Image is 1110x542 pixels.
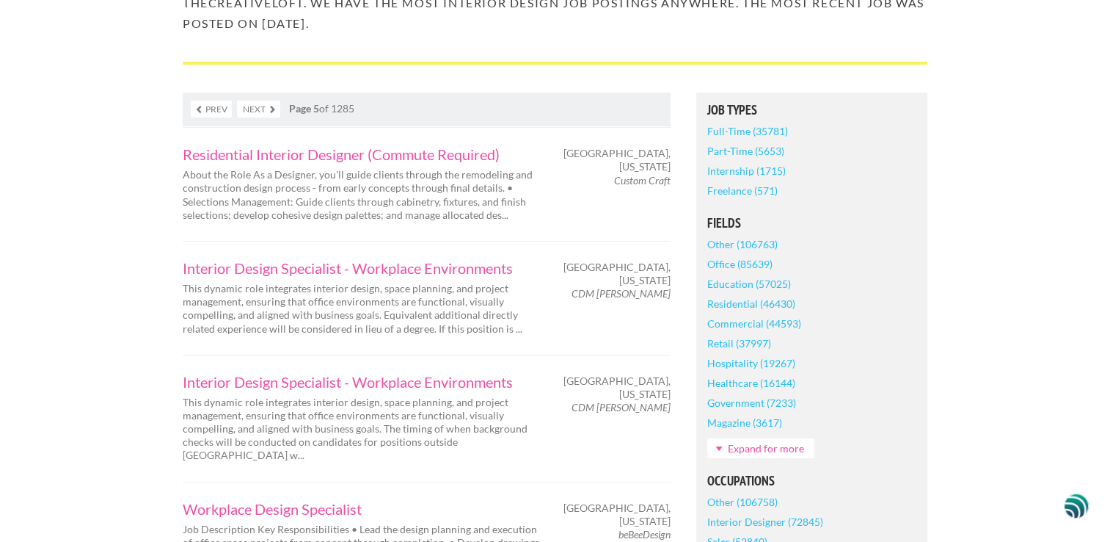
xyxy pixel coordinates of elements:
a: Full-Time (35781) [707,121,788,141]
em: beBeeDesign [618,528,671,541]
a: Interior Designer (72845) [707,512,823,532]
a: Government (7233) [707,393,796,413]
a: Residential (46430) [707,294,795,314]
a: Retail (37997) [707,333,771,353]
h5: Occupations [707,474,916,488]
a: Interior Design Specialist - Workplace Environments [183,261,542,275]
a: Freelance (571) [707,181,778,200]
p: About the Role As a Designer, you'll guide clients through the remodeling and construction design... [183,168,542,222]
span: [GEOGRAPHIC_DATA], [US_STATE] [563,147,671,173]
span: [GEOGRAPHIC_DATA], [US_STATE] [563,261,671,287]
em: CDM [PERSON_NAME] [572,287,671,300]
a: Magazine (3617) [707,413,782,433]
a: Interior Design Specialist - Workplace Environments [183,375,542,389]
p: This dynamic role integrates interior design, space planning, and project management, ensuring th... [183,396,542,463]
span: [GEOGRAPHIC_DATA], [US_STATE] [563,502,671,528]
h5: Fields [707,217,916,230]
strong: Page 5 [289,102,319,115]
h5: Job Types [707,104,916,117]
a: Part-Time (5653) [707,141,784,161]
a: Workplace Design Specialist [183,502,542,516]
a: Next [237,101,280,118]
p: This dynamic role integrates interior design, space planning, and project management, ensuring th... [183,282,542,336]
a: Office (85639) [707,254,773,274]
a: Residential Interior Designer (Commute Required) [183,147,542,162]
a: Expand for more [707,438,814,458]
a: Other (106758) [707,492,778,512]
a: Other (106763) [707,234,778,254]
a: Healthcare (16144) [707,373,795,393]
em: CDM [PERSON_NAME] [572,401,671,413]
a: Internship (1715) [707,161,786,181]
img: svg+xml;base64,PHN2ZyB3aWR0aD0iNDgiIGhlaWdodD0iNDgiIHZpZXdCb3g9IjAgMCA0OCA0OCIgZmlsbD0ibm9uZSIgeG... [1064,492,1089,519]
nav: of 1285 [183,93,671,126]
a: Commercial (44593) [707,314,801,333]
em: Custom Craft [614,174,671,187]
a: Prev [191,101,232,118]
span: [GEOGRAPHIC_DATA], [US_STATE] [563,375,671,401]
a: Education (57025) [707,274,791,294]
a: Hospitality (19267) [707,353,795,373]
